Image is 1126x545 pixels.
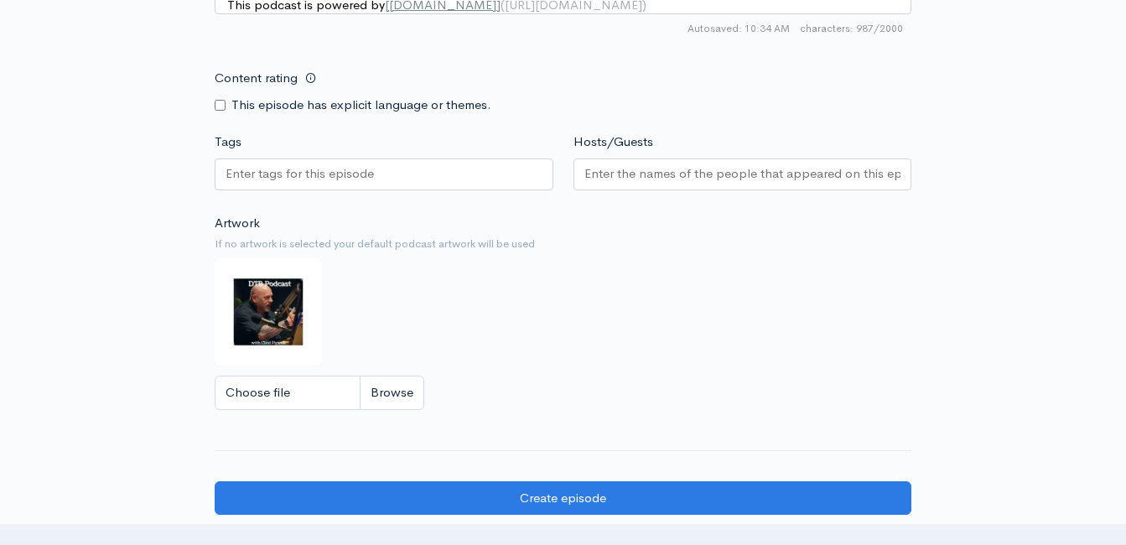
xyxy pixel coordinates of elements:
label: Tags [215,132,241,152]
small: If no artwork is selected your default podcast artwork will be used [215,236,911,252]
label: This episode has explicit language or themes. [231,96,491,115]
label: Hosts/Guests [573,132,653,152]
input: Enter the names of the people that appeared on this episode [584,164,901,184]
span: Autosaved: 10:34 AM [688,21,790,36]
label: Content rating [215,61,298,96]
label: Artwork [215,214,260,233]
input: Enter tags for this episode [226,164,376,184]
input: Create episode [215,481,911,516]
span: 987/2000 [800,21,903,36]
